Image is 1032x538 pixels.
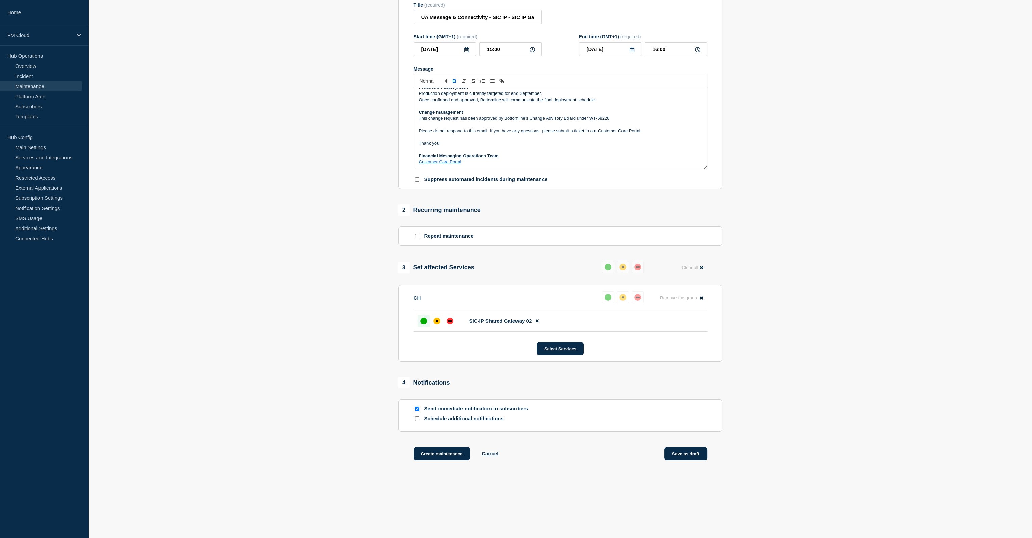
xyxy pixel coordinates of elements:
[424,2,445,8] span: (required)
[632,291,644,303] button: down
[457,34,477,39] span: (required)
[415,416,419,421] input: Schedule additional notifications
[424,415,532,422] p: Schedule additional notifications
[482,451,498,456] button: Cancel
[419,128,702,134] p: Please do not respond to this email. If you have any questions, please submit a ticket to our Cus...
[497,77,506,85] button: Toggle link
[398,204,481,216] div: Recurring maintenance
[605,264,611,270] div: up
[487,77,497,85] button: Toggle bulleted list
[415,177,419,182] input: Suppress automated incidents during maintenance
[417,77,450,85] span: Font size
[424,233,474,239] p: Repeat maintenance
[419,85,468,90] strong: Production deployment
[414,2,542,8] div: Title
[447,318,453,324] div: down
[414,295,421,301] p: CH
[424,176,548,183] p: Suppress automated incidents during maintenance
[664,447,707,460] button: Save as draft
[478,77,487,85] button: Toggle ordered list
[414,88,707,169] div: Message
[419,153,499,158] strong: Financial Messaging Operations Team
[469,318,532,324] span: SIC-IP Shared Gateway 02
[656,291,707,304] button: Remove the group
[537,342,584,355] button: Select Services
[579,42,641,56] input: YYYY-MM-DD
[605,294,611,301] div: up
[419,140,702,146] p: Thank you.
[619,294,626,301] div: affected
[419,159,461,164] a: Customer Care Portal
[602,291,614,303] button: up
[459,77,469,85] button: Toggle italic text
[414,10,542,24] input: Title
[579,34,707,39] div: End time (GMT+1)
[678,261,707,274] button: Clear all
[645,42,707,56] input: HH:MM
[617,261,629,273] button: affected
[469,77,478,85] button: Toggle strikethrough text
[419,90,702,97] p: Production deployment is currently targeted for end September.
[602,261,614,273] button: up
[414,447,470,460] button: Create maintenance
[415,234,419,238] input: Repeat maintenance
[620,34,641,39] span: (required)
[419,115,702,122] p: This change request has been approved by Bottomline’s Change Advisory Board under WT-58228.
[398,262,474,273] div: Set affected Services
[398,377,410,388] span: 4
[634,264,641,270] div: down
[634,294,641,301] div: down
[7,32,72,38] p: FM Cloud
[420,318,427,324] div: up
[419,110,463,115] strong: Change management
[433,318,440,324] div: affected
[424,406,532,412] p: Send immediate notification to subscribers
[479,42,542,56] input: HH:MM
[398,204,410,216] span: 2
[619,264,626,270] div: affected
[450,77,459,85] button: Toggle bold text
[398,262,410,273] span: 3
[632,261,644,273] button: down
[398,377,450,388] div: Notifications
[415,407,419,411] input: Send immediate notification to subscribers
[660,295,697,300] span: Remove the group
[414,66,707,72] div: Message
[414,34,542,39] div: Start time (GMT+1)
[414,42,476,56] input: YYYY-MM-DD
[419,97,702,103] p: Once confirmed and approved, Bottomline will communicate the final deployment schedule.
[617,291,629,303] button: affected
